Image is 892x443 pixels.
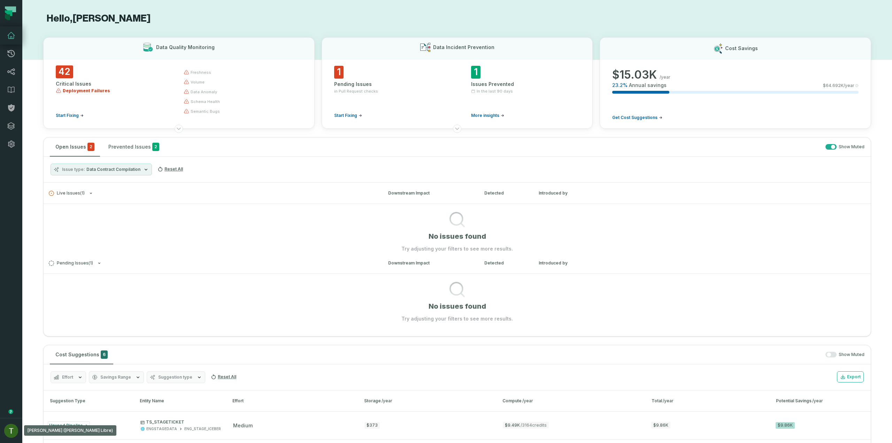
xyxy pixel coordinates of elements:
[8,409,14,415] div: Tooltip anchor
[837,371,864,382] button: Export
[612,68,657,82] span: $ 15.03K
[208,371,239,382] button: Reset All
[49,261,376,266] button: Pending Issues(1)
[334,113,362,118] a: Start Fixing
[191,99,220,104] span: schema health
[24,425,116,436] div: [PERSON_NAME] ([PERSON_NAME] Libre)
[364,398,490,404] div: Storage
[334,81,443,88] div: Pending Issues
[50,137,100,156] button: Open Issues
[51,164,152,175] button: Issue typeData Contract Compilation
[612,115,658,120] span: Get Cost Suggestions
[629,82,667,89] span: Annual savings
[429,231,486,241] h1: No issues found
[232,398,352,404] div: Effort
[47,398,127,404] div: Suggestion Type
[155,164,186,175] button: Reset All
[86,167,140,172] span: Data Contract Compilation
[401,245,513,252] p: Try adjusting your filters to see more results.
[612,82,628,89] span: 23.2 %
[471,66,480,79] span: 1
[612,115,662,120] a: Get Cost Suggestions
[56,113,84,118] a: Start Fixing
[776,398,867,404] div: Potential Savings
[116,352,864,358] div: Show Muted
[49,423,83,428] span: Unused Pipeline
[477,88,513,94] span: In the last 90 days
[140,398,220,404] div: Entity Name
[484,190,526,196] div: Detected
[725,45,758,52] h3: Cost Savings
[651,422,670,428] span: $9.86K
[364,422,380,429] div: $373
[44,204,871,252] div: Live Issues(1)
[233,422,253,428] span: medium
[191,89,217,95] span: data anomaly
[49,191,85,196] span: Live Issues ( 1 )
[62,167,85,172] span: Issue type
[433,44,494,51] h3: Data Incident Prevention
[51,371,86,383] button: Effort
[471,113,499,118] span: More insights
[388,190,472,196] div: Downstream Impact
[600,37,871,129] button: Cost Savings$15.03K/year23.2%Annual savings$64.692K/yearGet Cost Suggestions
[191,109,220,114] span: semantic bugs
[50,345,113,364] button: Cost Suggestions
[322,37,593,129] button: Data Incident Prevention1Pending Issuesin Pull Request checksStart Fixing1Issues PreventedIn the ...
[388,260,472,266] div: Downstream Impact
[43,37,315,129] button: Data Quality Monitoring42Critical IssuesDeployment FailuresStart Fixingfreshnessvolumedata anomal...
[522,398,533,403] span: /year
[191,79,205,85] span: volume
[152,143,159,151] span: 2
[334,66,344,79] span: 1
[503,422,549,428] span: $9.49K
[382,398,392,403] span: /year
[502,398,639,404] div: Compute
[146,426,177,432] div: ENGSTAGEDATA
[101,350,108,359] span: 6
[158,374,192,380] span: Suggestion type
[49,261,93,266] span: Pending Issues ( 1 )
[4,424,18,438] img: avatar of Tomer Galun
[156,44,215,51] h3: Data Quality Monitoring
[191,70,211,75] span: freshness
[147,371,205,383] button: Suggestion type
[401,315,513,322] p: Try adjusting your filters to see more results.
[539,190,601,196] div: Introduced by
[429,301,486,311] h1: No issues found
[652,398,764,404] div: Total
[44,411,871,439] button: Unused PipelineTS_STAGETICKETENGSTAGEDATAENG_STAGE_ICEBERGmedium$373$9.49K/3164credits$9.86K$9.86K
[44,274,871,322] div: Pending Issues(1)
[539,260,601,266] div: Introduced by
[471,81,580,88] div: Issues Prevented
[184,426,224,432] div: ENG_STAGE_ICEBERG
[334,113,357,118] span: Start Fixing
[484,260,526,266] div: Detected
[776,422,795,429] div: $9.86K
[56,80,171,87] div: Critical Issues
[56,113,79,118] span: Start Fixing
[49,191,376,196] button: Live Issues(1)
[521,422,547,428] span: / 3164 credits
[334,88,378,94] span: in Pull Request checks
[168,144,864,150] div: Show Muted
[87,143,94,151] span: critical issues and errors combined
[100,374,131,380] span: Savings Range
[140,419,224,425] p: TS_STAGETICKET
[660,74,670,80] span: /year
[63,88,110,94] span: Deployment Failures
[471,113,504,118] a: More insights
[663,398,674,403] span: /year
[56,65,73,78] span: 42
[89,371,144,383] button: Savings Range
[103,137,165,156] button: Prevented Issues
[62,374,73,380] span: Effort
[43,13,871,25] h1: Hello, [PERSON_NAME]
[812,398,823,403] span: /year
[823,83,854,88] span: $ 64.692K /year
